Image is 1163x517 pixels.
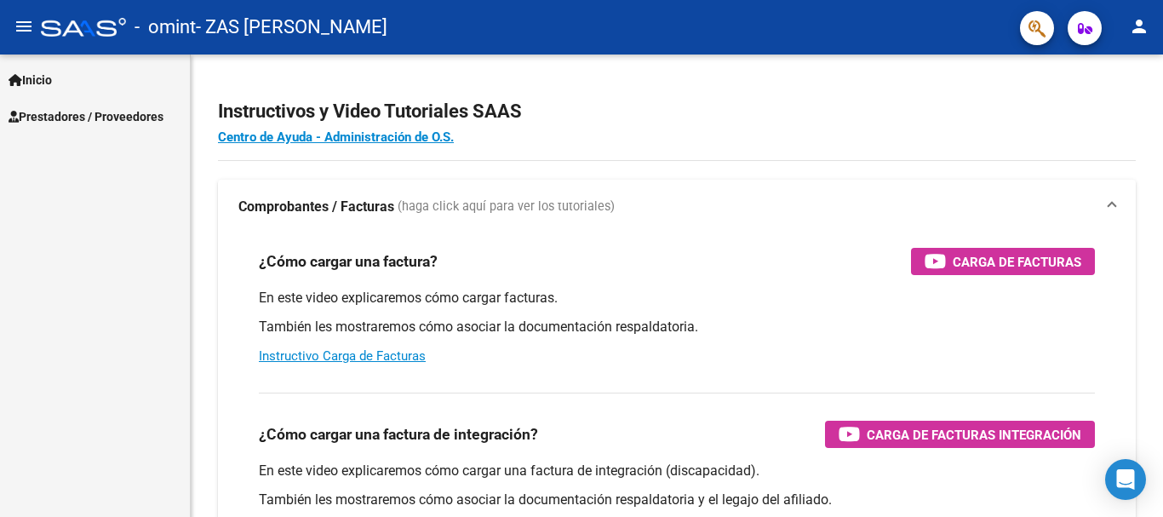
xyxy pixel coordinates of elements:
mat-expansion-panel-header: Comprobantes / Facturas (haga click aquí para ver los tutoriales) [218,180,1136,234]
span: (haga click aquí para ver los tutoriales) [398,198,615,216]
h3: ¿Cómo cargar una factura de integración? [259,422,538,446]
span: Prestadores / Proveedores [9,107,163,126]
h2: Instructivos y Video Tutoriales SAAS [218,95,1136,128]
span: - ZAS [PERSON_NAME] [196,9,387,46]
span: - omint [135,9,196,46]
span: Carga de Facturas [953,251,1081,273]
strong: Comprobantes / Facturas [238,198,394,216]
mat-icon: menu [14,16,34,37]
button: Carga de Facturas Integración [825,421,1095,448]
p: También les mostraremos cómo asociar la documentación respaldatoria. [259,318,1095,336]
a: Instructivo Carga de Facturas [259,348,426,364]
span: Inicio [9,71,52,89]
p: También les mostraremos cómo asociar la documentación respaldatoria y el legajo del afiliado. [259,491,1095,509]
p: En este video explicaremos cómo cargar facturas. [259,289,1095,307]
a: Centro de Ayuda - Administración de O.S. [218,129,454,145]
mat-icon: person [1129,16,1149,37]
span: Carga de Facturas Integración [867,424,1081,445]
p: En este video explicaremos cómo cargar una factura de integración (discapacidad). [259,462,1095,480]
h3: ¿Cómo cargar una factura? [259,250,438,273]
button: Carga de Facturas [911,248,1095,275]
div: Open Intercom Messenger [1105,459,1146,500]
